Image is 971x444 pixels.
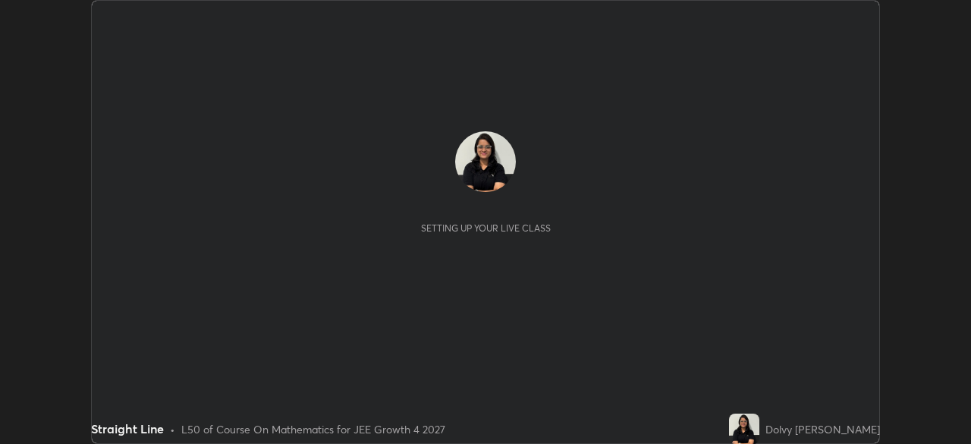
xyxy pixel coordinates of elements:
img: bf8ab39e99b34065beee410c96439b02.jpg [455,131,516,192]
div: L50 of Course On Mathematics for JEE Growth 4 2027 [181,421,445,437]
img: bf8ab39e99b34065beee410c96439b02.jpg [729,414,759,444]
div: Dolvy [PERSON_NAME] [765,421,880,437]
div: Straight Line [91,420,164,438]
div: Setting up your live class [421,222,551,234]
div: • [170,421,175,437]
